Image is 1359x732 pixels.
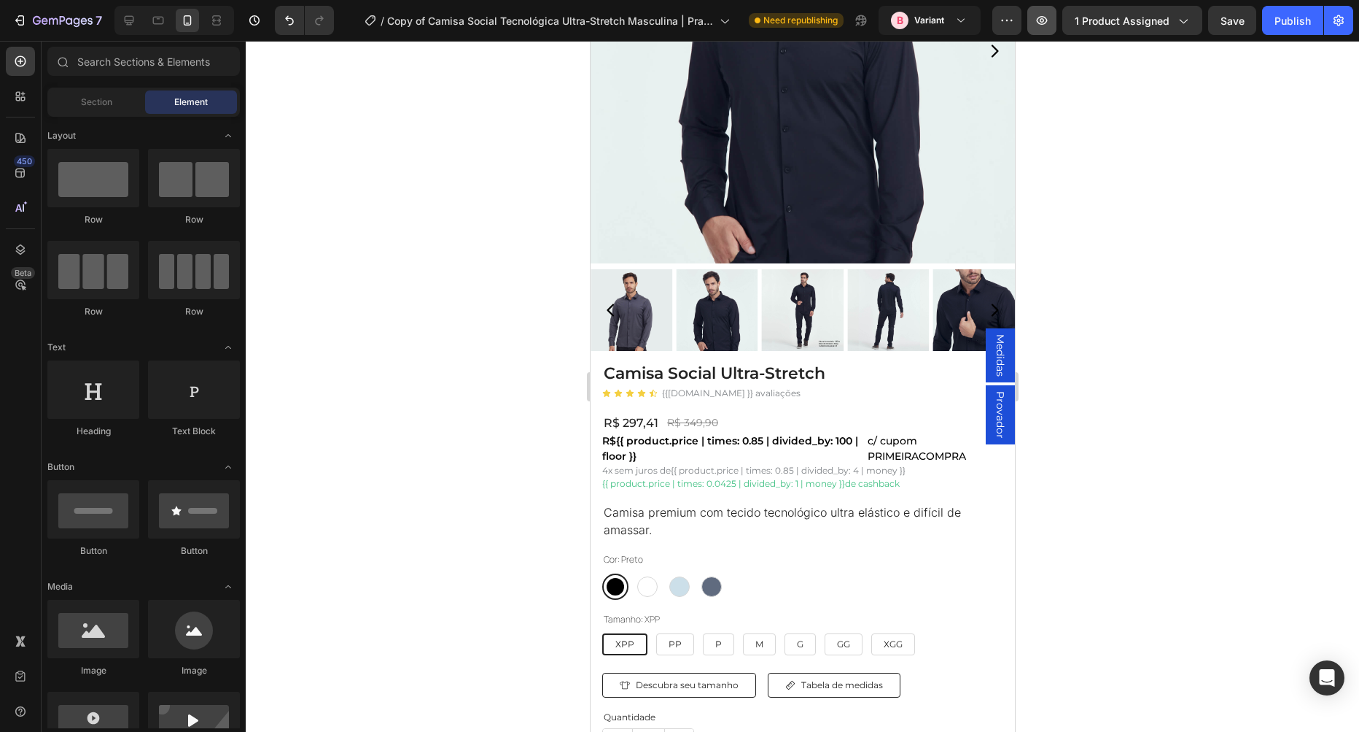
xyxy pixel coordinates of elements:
h3: Variant [914,13,944,28]
p: B [897,13,903,28]
div: Image [47,664,139,677]
input: quantity [42,688,74,713]
input: Search Sections & Elements [47,47,240,76]
div: Row [47,305,139,318]
div: Open Intercom Messenger [1309,660,1344,696]
span: Save [1220,15,1245,27]
div: 450 [14,155,35,167]
span: Element [174,96,208,109]
button: Save [1208,6,1256,35]
span: / [381,13,384,28]
button: decrement [12,688,42,713]
span: Toggle open [217,124,240,147]
iframe: Design area [591,41,1015,732]
div: Button [148,544,240,558]
div: Text Block [148,425,240,438]
span: Section [81,96,112,109]
span: Text [47,341,66,354]
span: 1 product assigned [1075,13,1169,28]
div: Button [47,544,139,558]
button: Publish [1262,6,1323,35]
span: Toggle open [217,455,240,479]
span: Layout [47,129,76,142]
span: Need republishing [763,14,838,27]
span: Toggle open [217,336,240,359]
span: Button [47,461,74,474]
div: Publish [1274,13,1311,28]
p: 7 [96,12,102,29]
button: BVariant [879,6,981,35]
div: Row [148,213,240,226]
div: Beta [11,267,35,279]
div: Heading [47,425,139,438]
button: 1 product assigned [1062,6,1202,35]
span: Toggle open [217,575,240,598]
div: Undo/Redo [275,6,334,35]
div: Image [148,664,240,677]
div: Row [148,305,240,318]
button: increment [74,688,104,713]
div: Row [47,213,139,226]
button: 7 [6,6,109,35]
span: Copy of Camisa Social Tecnológica Ultra-Stretch Masculina | Praticidade e [PERSON_NAME] | Consolatio [387,13,714,28]
span: Media [47,580,73,593]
